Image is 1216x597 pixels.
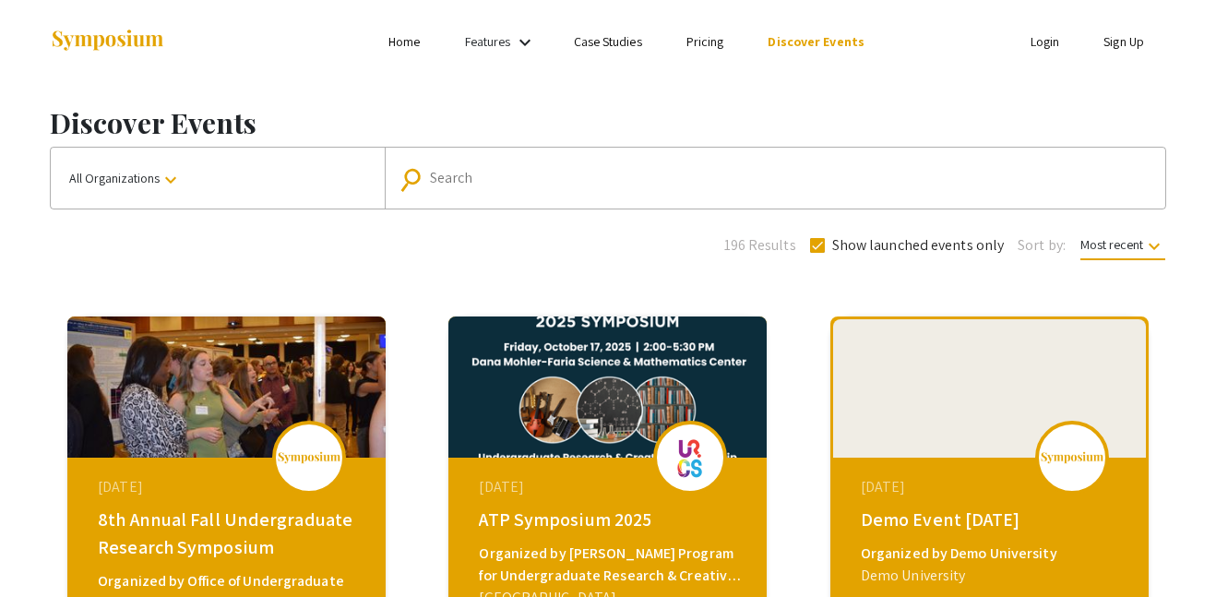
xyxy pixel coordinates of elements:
a: Sign Up [1103,33,1144,50]
span: All Organizations [69,170,182,186]
mat-icon: keyboard_arrow_down [160,169,182,191]
img: atp2025_eventLogo_56bb79_.png [662,434,718,480]
a: Pricing [686,33,724,50]
a: Case Studies [574,33,642,50]
img: logo_v2.png [277,451,341,464]
mat-icon: keyboard_arrow_down [1143,235,1165,257]
div: [DATE] [479,476,741,498]
img: Symposium by ForagerOne [50,29,165,54]
mat-icon: Expand Features list [514,31,536,54]
div: Demo University [861,565,1123,587]
img: logo_v2.png [1040,451,1104,464]
a: Login [1031,33,1060,50]
a: Discover Events [768,33,864,50]
div: [DATE] [861,476,1123,498]
span: 196 Results [724,234,796,257]
mat-icon: Search [402,163,429,196]
div: Organized by [PERSON_NAME] Program for Undergraduate Research & Creative Scholarship [479,543,741,587]
iframe: Chat [14,514,78,583]
button: All Organizations [51,148,385,209]
span: Sort by: [1018,234,1066,257]
button: Most recent [1066,228,1180,261]
span: Most recent [1080,236,1165,260]
div: Organized by Demo University [861,543,1123,565]
div: ATP Symposium 2025 [479,506,741,533]
a: Home [388,33,420,50]
a: Features [465,33,511,50]
img: 8th-annual-fall-undergraduate-research-symposium_eventCoverPhoto_be3fc5__thumb.jpg [67,316,386,458]
img: atp2025_eventCoverPhoto_9b3fe5__thumb.png [448,316,767,458]
div: 8th Annual Fall Undergraduate Research Symposium [98,506,360,561]
span: Show launched events only [832,234,1005,257]
div: Demo Event [DATE] [861,506,1123,533]
h1: Discover Events [50,106,1166,139]
div: [DATE] [98,476,360,498]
